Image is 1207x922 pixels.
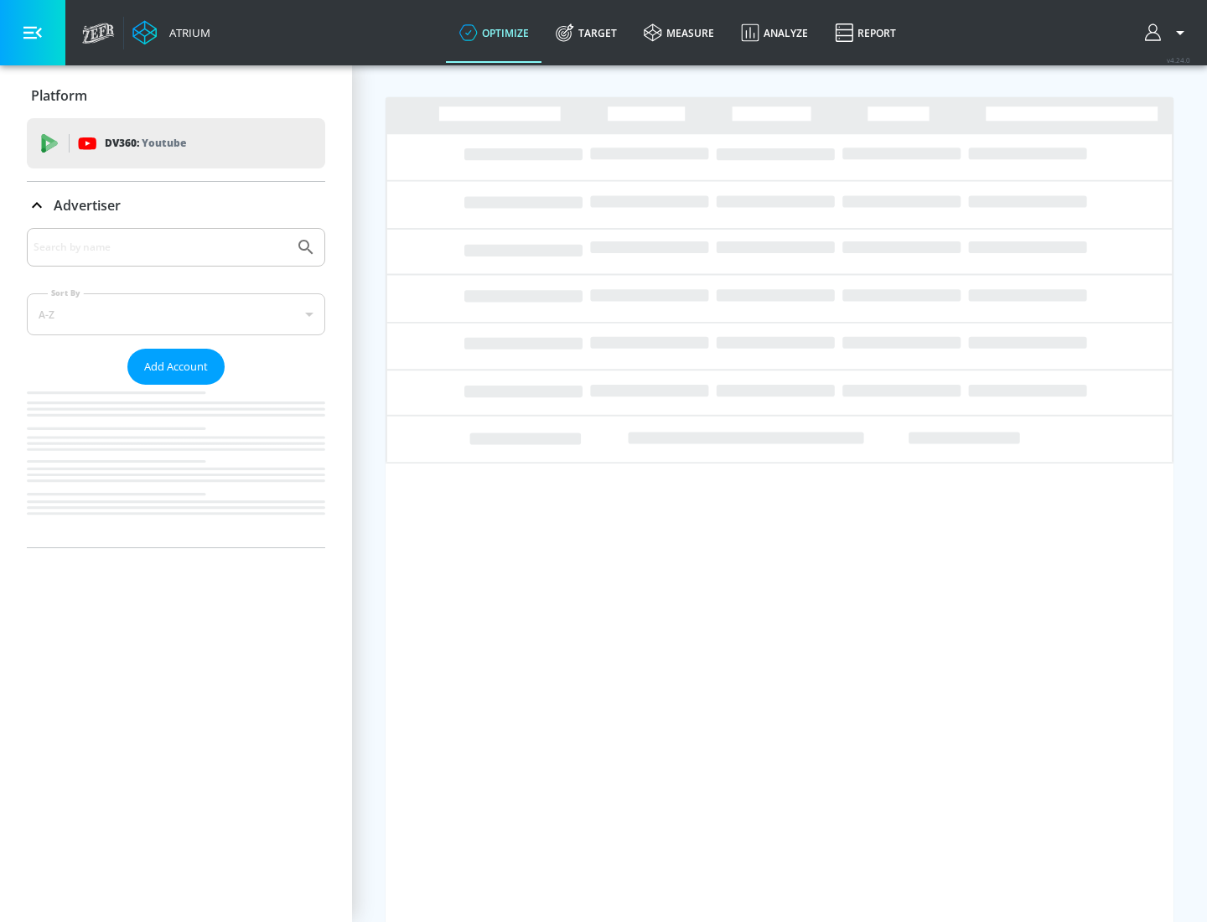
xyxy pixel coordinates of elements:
a: Report [821,3,909,63]
a: optimize [446,3,542,63]
p: Platform [31,86,87,105]
input: Search by name [34,236,288,258]
span: Add Account [144,357,208,376]
p: Advertiser [54,196,121,215]
div: Advertiser [27,228,325,547]
div: DV360: Youtube [27,118,325,168]
div: Platform [27,72,325,119]
span: v 4.24.0 [1167,55,1190,65]
p: DV360: [105,134,186,153]
a: Target [542,3,630,63]
div: Atrium [163,25,210,40]
a: Atrium [132,20,210,45]
nav: list of Advertiser [27,385,325,547]
div: Advertiser [27,182,325,229]
label: Sort By [48,287,84,298]
div: A-Z [27,293,325,335]
a: Analyze [728,3,821,63]
button: Add Account [127,349,225,385]
p: Youtube [142,134,186,152]
a: measure [630,3,728,63]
